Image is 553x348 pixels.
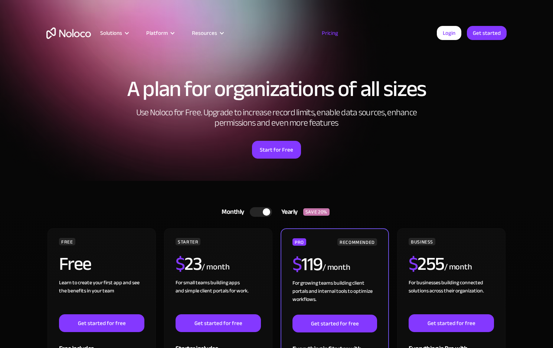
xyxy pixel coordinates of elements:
h2: Free [59,255,91,273]
div: Learn to create your first app and see the benefits in your team ‍ [59,279,144,314]
div: / month [444,261,472,273]
div: RECOMMENDED [337,238,377,246]
a: Login [437,26,461,40]
div: For small teams building apps and simple client portals for work. ‍ [176,279,261,314]
a: home [46,27,91,39]
div: / month [202,261,229,273]
div: SAVE 20% [303,208,330,216]
a: Get started for free [292,315,377,332]
a: Get started [467,26,507,40]
div: Monthly [212,206,250,218]
span: $ [176,246,185,281]
div: Platform [146,28,168,38]
div: For growing teams building client portals and internal tools to optimize workflows. [292,279,377,315]
a: Get started for free [409,314,494,332]
a: Get started for free [59,314,144,332]
div: Solutions [91,28,137,38]
span: $ [409,246,418,281]
a: Pricing [313,28,347,38]
a: Get started for free [176,314,261,332]
div: STARTER [176,238,200,245]
div: BUSINESS [409,238,435,245]
div: For businesses building connected solutions across their organization. ‍ [409,279,494,314]
h2: Use Noloco for Free. Upgrade to increase record limits, enable data sources, enhance permissions ... [128,107,425,128]
div: Yearly [272,206,303,218]
div: / month [323,262,350,274]
div: Resources [183,28,232,38]
div: PRO [292,238,306,246]
h1: A plan for organizations of all sizes [46,78,507,100]
a: Start for Free [252,141,301,159]
span: $ [292,247,302,282]
div: FREE [59,238,75,245]
h2: 255 [409,255,444,273]
div: Solutions [100,28,122,38]
div: Platform [137,28,183,38]
h2: 23 [176,255,202,273]
div: Resources [192,28,217,38]
h2: 119 [292,255,323,274]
